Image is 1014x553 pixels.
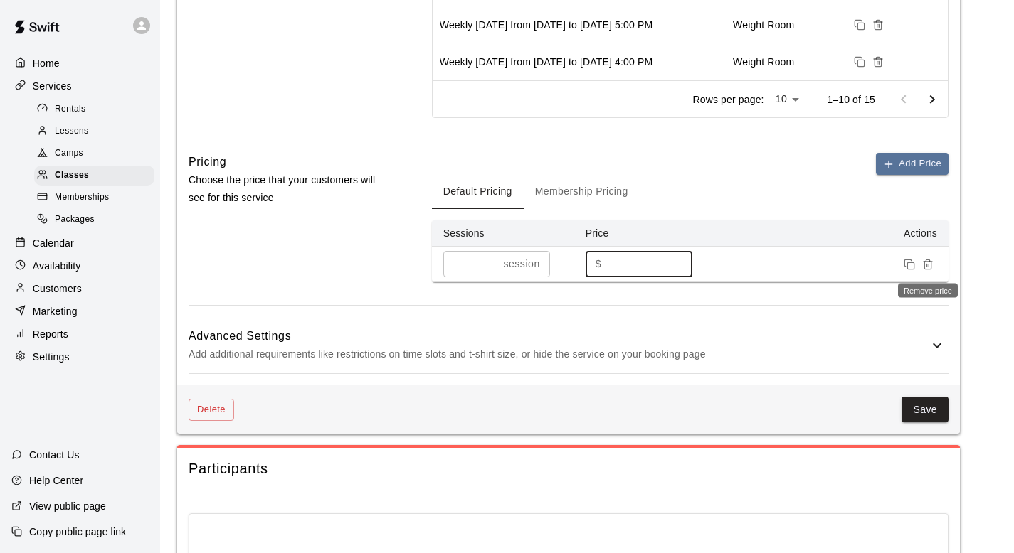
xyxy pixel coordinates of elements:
h6: Advanced Settings [189,327,929,345]
p: Copy public page link [29,525,126,539]
div: Remove price [898,284,958,298]
a: Calendar [11,232,149,254]
p: $ [596,257,601,272]
a: Settings [11,346,149,367]
p: Marketing [33,304,78,318]
p: Availability [33,259,81,273]
div: Weight Room [733,55,794,69]
th: Actions [717,220,949,247]
div: 10 [770,89,805,109]
span: Lessons [55,124,89,139]
a: Marketing [11,301,149,322]
p: View public page [29,499,106,513]
p: Add additional requirements like restrictions on time slots and t-shirt size, or hide the service... [189,345,929,363]
a: Home [11,53,149,74]
a: Lessons [34,120,160,142]
button: Delete [189,399,234,421]
div: Weight Room [733,18,794,32]
span: Memberships [55,190,109,205]
div: Advanced SettingsAdd additional requirements like restrictions on time slots and t-shirt size, or... [189,317,949,373]
a: Availability [11,255,149,276]
div: Packages [34,210,154,230]
h6: Pricing [189,153,226,171]
p: Rows per page: [692,92,764,107]
button: Duplicate sessions [850,53,869,71]
p: Calendar [33,236,74,250]
button: Default Pricing [432,175,524,209]
p: 1–10 of 15 [827,92,875,107]
span: Participants [189,459,949,478]
div: Rentals [34,100,154,119]
div: Camps [34,144,154,163]
span: Packages [55,213,95,227]
a: Services [11,75,149,97]
a: Camps [34,143,160,165]
p: Contact Us [29,448,80,462]
a: Classes [34,165,160,187]
p: session [503,257,539,272]
div: Weekly on Wednesday from 9/24/2025 to 10/29/2025 at 5:00 PM [440,18,653,32]
span: Classes [55,168,89,183]
p: Customers [33,281,82,296]
p: Choose the price that your customers will see for this service [189,171,386,207]
a: Rentals [34,98,160,120]
th: Sessions [432,220,574,247]
span: Camps [55,146,83,161]
p: Reports [33,327,68,341]
button: Duplicate price [900,255,919,274]
div: Memberships [34,188,154,208]
th: Price [574,220,717,247]
p: Settings [33,350,70,364]
p: Help Center [29,473,83,488]
div: Classes [34,166,154,186]
button: Duplicate sessions [850,16,869,34]
a: Packages [34,209,160,231]
a: Customers [11,278,149,299]
span: Rentals [55,102,86,117]
a: Memberships [34,187,160,209]
a: Reports [11,323,149,345]
button: Add Price [876,153,949,175]
span: Delete sessions [869,18,887,29]
span: Delete sessions [869,55,887,66]
button: Save [902,397,949,423]
button: Remove price [919,255,937,274]
div: Weekly on Wednesday from 9/24/2025 to 9/24/2025 at 4:00 PM [440,55,653,69]
button: Membership Pricing [524,175,640,209]
p: Home [33,56,60,70]
p: Services [33,79,72,93]
button: Go to next page [918,85,946,114]
div: Lessons [34,122,154,141]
